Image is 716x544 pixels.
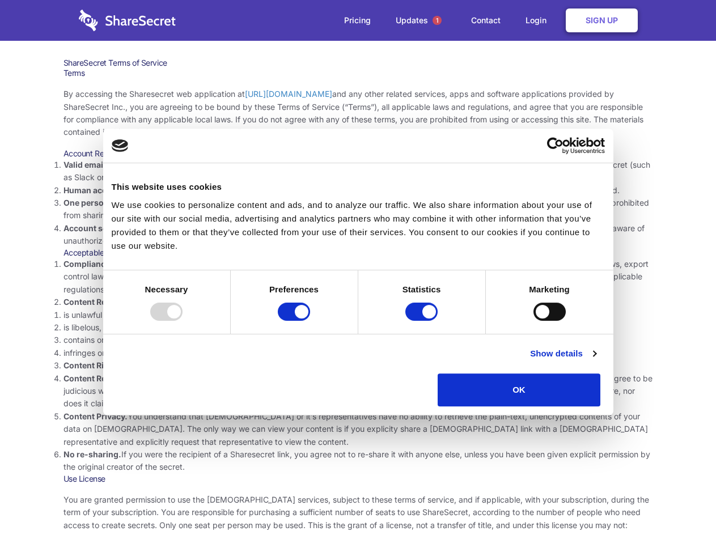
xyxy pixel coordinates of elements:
[438,373,600,406] button: OK
[63,159,653,184] li: You must provide a valid email address, either directly, or through approved third-party integrat...
[63,223,132,233] strong: Account security.
[506,137,605,154] a: Usercentrics Cookiebot - opens in a new window
[112,139,129,152] img: logo
[63,148,653,159] h3: Account Requirements
[145,284,188,294] strong: Necessary
[63,185,132,195] strong: Human accounts.
[433,16,442,25] span: 1
[63,359,653,372] li: You agree that you will use Sharesecret only to secure and share content that you have the right ...
[63,449,121,459] strong: No re-sharing.
[63,448,653,474] li: If you were the recipient of a Sharesecret link, you agree not to re-share it with anyone else, u...
[112,198,605,253] div: We use cookies to personalize content and ads, and to analyze our traffic. We also share informat...
[333,3,382,38] a: Pricing
[112,180,605,194] div: This website uses cookies
[63,259,235,269] strong: Compliance with local laws and regulations.
[63,297,146,307] strong: Content Restrictions.
[63,258,653,296] li: Your use of the Sharesecret must not violate any applicable laws, including copyright or trademar...
[269,284,319,294] strong: Preferences
[63,88,653,139] p: By accessing the Sharesecret web application at and any other related services, apps and software...
[403,284,441,294] strong: Statistics
[63,373,154,383] strong: Content Responsibility.
[63,372,653,410] li: You are solely responsible for the content you share on Sharesecret, and with the people you shar...
[63,197,653,222] li: You are not allowed to share account credentials. Each account is dedicated to the individual who...
[63,58,653,68] h1: ShareSecret Terms of Service
[63,360,124,370] strong: Content Rights.
[63,296,653,359] li: You agree NOT to use Sharesecret to upload or share content that:
[63,347,653,359] li: infringes on any proprietary right of any party, including patent, trademark, trade secret, copyr...
[566,8,638,32] a: Sign Up
[63,248,653,258] h3: Acceptable Use
[460,3,512,38] a: Contact
[63,494,653,532] p: You are granted permission to use the [DEMOGRAPHIC_DATA] services, subject to these terms of serv...
[514,3,564,38] a: Login
[63,198,160,207] strong: One person per account.
[63,334,653,346] li: contains or installs any active malware or exploits, or uses our platform for exploit delivery (s...
[79,10,176,31] img: logo-wordmark-white-trans-d4663122ce5f474addd5e946df7df03e33cb6a1c49d2221995e7729f52c070b2.svg
[63,184,653,197] li: Only human beings may create accounts. “Bot” accounts — those created by software, in an automate...
[63,160,108,169] strong: Valid email.
[63,222,653,248] li: You are responsible for your own account security, including the security of your Sharesecret acc...
[63,411,128,421] strong: Content Privacy.
[245,89,332,99] a: [URL][DOMAIN_NAME]
[63,68,653,78] h3: Terms
[529,284,570,294] strong: Marketing
[63,309,653,321] li: is unlawful or promotes unlawful activities
[63,410,653,448] li: You understand that [DEMOGRAPHIC_DATA] or it’s representatives have no ability to retrieve the pl...
[63,321,653,334] li: is libelous, defamatory, or fraudulent
[530,347,596,360] a: Show details
[63,474,653,484] h3: Use License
